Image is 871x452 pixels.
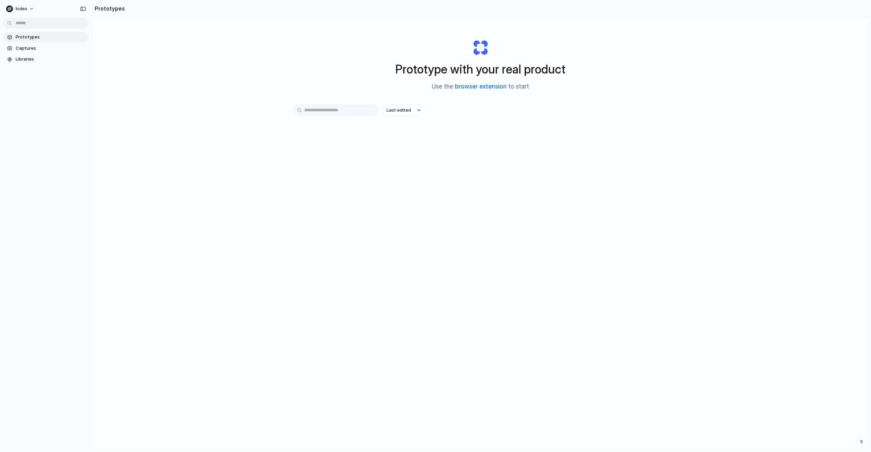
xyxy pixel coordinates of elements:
a: Libraries [3,54,88,64]
a: browser extension [455,83,507,90]
a: Prototypes [3,32,88,42]
span: Use the to start [432,82,529,91]
h1: Prototype with your real product [395,60,565,78]
span: Libraries [16,56,86,63]
span: Prototypes [16,34,86,41]
h2: Prototypes [92,4,125,13]
span: Last edited [387,107,411,114]
span: Captures [16,45,86,52]
button: Index [3,3,38,14]
button: Last edited [382,104,425,116]
span: Index [16,5,27,12]
a: Captures [3,43,88,53]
